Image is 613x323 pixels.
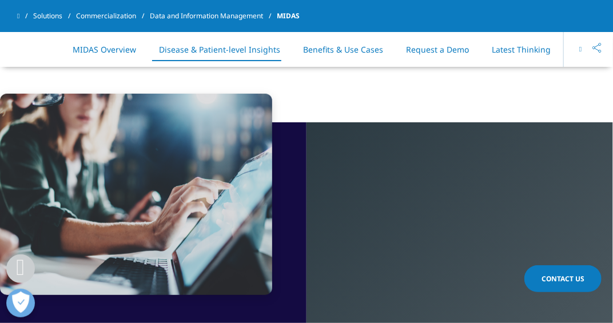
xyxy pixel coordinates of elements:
span: Contact Us [542,274,584,284]
a: Disease & Patient-level Insights [159,44,280,55]
button: Open Preferences [6,289,35,317]
a: Commercialization [76,6,150,26]
span: MIDAS [277,6,300,26]
a: Latest Thinking [492,44,551,55]
a: MIDAS Overview [73,44,136,55]
a: Solutions [33,6,76,26]
a: Data and Information Management [150,6,277,26]
a: Request a Demo [406,44,469,55]
a: Benefits & Use Cases [303,44,383,55]
a: Contact Us [524,265,602,292]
